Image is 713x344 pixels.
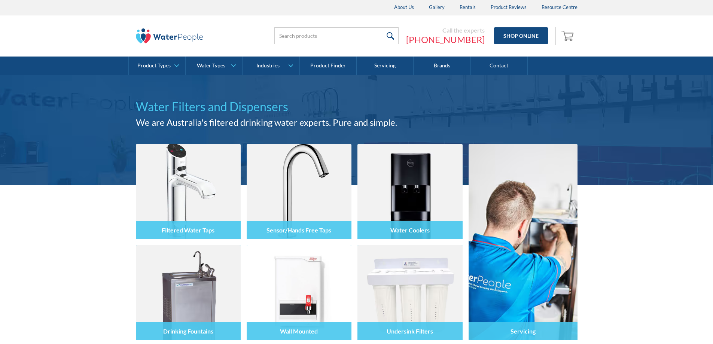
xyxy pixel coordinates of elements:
[357,57,414,75] a: Servicing
[469,144,578,340] a: Servicing
[414,57,470,75] a: Brands
[357,144,462,239] img: Water Coolers
[357,245,462,340] img: Undersink Filters
[471,57,528,75] a: Contact
[136,144,241,239] img: Filtered Water Taps
[163,328,213,335] h4: Drinking Fountains
[511,328,536,335] h4: Servicing
[494,27,548,44] a: Shop Online
[136,245,241,340] img: Drinking Fountains
[162,226,214,234] h4: Filtered Water Taps
[243,57,299,75] a: Industries
[406,34,485,45] a: [PHONE_NUMBER]
[406,27,485,34] div: Call the experts
[280,328,318,335] h4: Wall Mounted
[561,30,576,42] img: shopping cart
[137,63,171,69] div: Product Types
[247,144,351,239] img: Sensor/Hands Free Taps
[274,27,399,44] input: Search products
[560,27,578,45] a: Open empty cart
[390,226,430,234] h4: Water Coolers
[300,57,357,75] a: Product Finder
[197,63,225,69] div: Water Types
[247,245,351,340] img: Wall Mounted
[136,28,203,43] img: The Water People
[387,328,433,335] h4: Undersink Filters
[129,57,185,75] a: Product Types
[256,63,280,69] div: Industries
[266,226,331,234] h4: Sensor/Hands Free Taps
[186,57,242,75] a: Water Types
